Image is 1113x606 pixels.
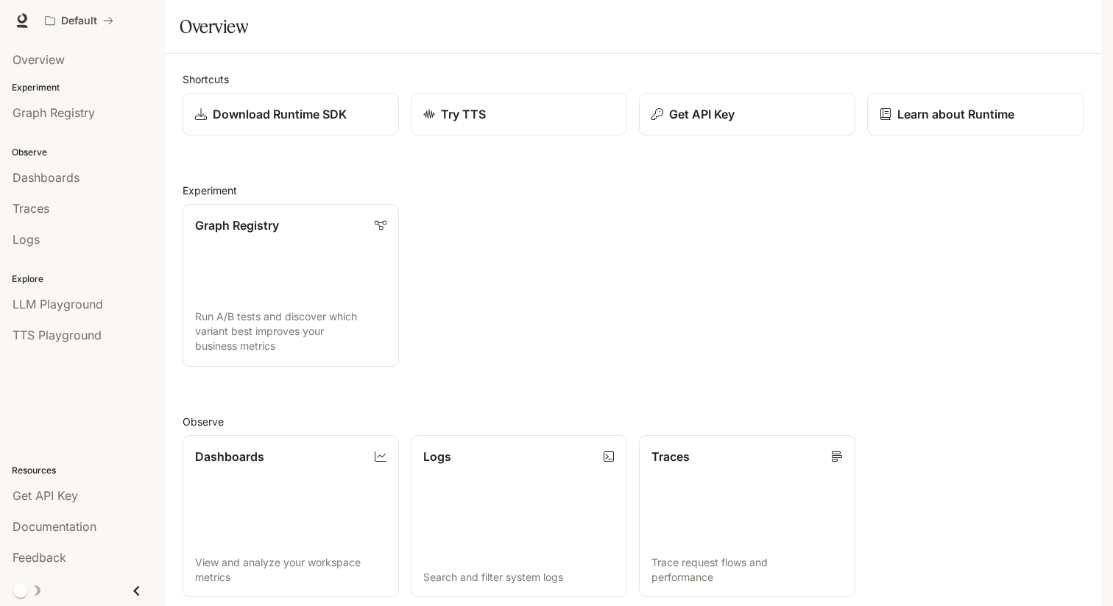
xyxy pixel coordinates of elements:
h2: Observe [183,414,1084,429]
a: DashboardsView and analyze your workspace metrics [183,435,399,598]
a: Try TTS [411,93,627,135]
p: Dashboards [195,448,264,465]
p: Logs [423,448,451,465]
p: Graph Registry [195,216,279,234]
a: TracesTrace request flows and performance [639,435,855,598]
p: Run A/B tests and discover which variant best improves your business metrics [195,309,386,353]
p: View and analyze your workspace metrics [195,555,386,585]
a: LogsSearch and filter system logs [411,435,627,598]
h2: Experiment [183,183,1084,198]
p: Default [61,15,97,27]
p: Get API Key [669,105,735,123]
h1: Overview [180,12,248,41]
p: Traces [651,448,690,465]
p: Trace request flows and performance [651,555,843,585]
a: Download Runtime SDK [183,93,399,135]
button: Get API Key [639,93,855,135]
p: Learn about Runtime [897,105,1014,123]
a: Learn about Runtime [867,93,1084,135]
p: Try TTS [441,105,486,123]
button: All workspaces [38,6,120,35]
p: Download Runtime SDK [213,105,347,123]
h2: Shortcuts [183,71,1084,87]
p: Search and filter system logs [423,570,615,585]
a: Graph RegistryRun A/B tests and discover which variant best improves your business metrics [183,204,399,367]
